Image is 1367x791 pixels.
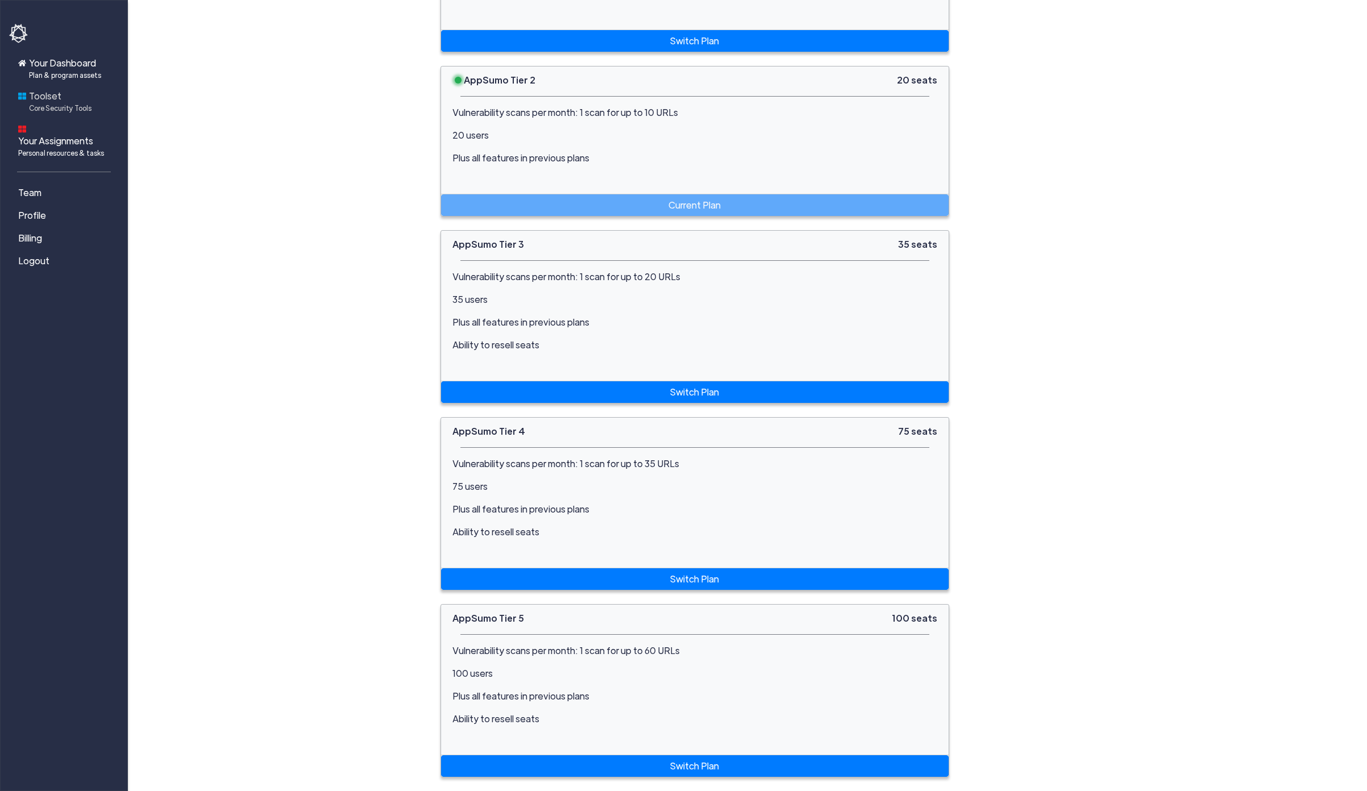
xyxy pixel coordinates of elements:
a: Billing [9,227,123,249]
span: Personal resources & tasks [18,148,104,158]
span: Profile [18,209,46,222]
span: Toolset [29,89,92,113]
p: Plus all features in previous plans [452,151,937,165]
iframe: Chat Widget [1172,668,1367,791]
a: AppSumo Tier 3 [452,238,524,250]
span: Core Security Tools [29,103,92,113]
a: AppSumo Tier 2 [464,74,535,86]
a: ToolsetCore Security Tools [9,85,123,118]
p: Vulnerability scans per month: 1 scan for up to 10 URLs [452,106,937,119]
a: 75 seats [898,424,937,438]
img: foundations-icon.svg [18,92,26,100]
p: Vulnerability scans per month: 1 scan for up to 35 URLs [452,457,937,471]
p: 75 users [452,480,937,493]
span: Your Dashboard [29,56,101,80]
span: Plan & program assets [29,70,101,80]
a: AppSumo Tier 5 [452,612,524,624]
a: Team [9,181,123,204]
a: Switch Plan [441,568,949,590]
p: 100 users [452,667,937,680]
p: 20 users [452,128,937,142]
a: Your DashboardPlan & program assets [9,52,123,85]
a: Logout [9,249,123,272]
span: Billing [18,231,42,245]
span: Logout [18,254,49,268]
span: Your Assignments [18,134,104,158]
p: Vulnerability scans per month: 1 scan for up to 20 URLs [452,270,937,284]
a: AppSumo Tier 4 [452,425,525,437]
img: home-icon.svg [18,59,26,67]
a: 100 seats [892,611,937,625]
p: Plus all features in previous plans [452,689,937,703]
a: Switch Plan [441,381,949,403]
p: Plus all features in previous plans [452,315,937,329]
p: Ability to resell seats [452,712,937,726]
img: havoc-shield-logo-white.png [9,24,30,43]
p: Plus all features in previous plans [452,502,937,516]
p: Ability to resell seats [452,525,937,539]
a: Your AssignmentsPersonal resources & tasks [9,118,123,163]
a: 20 seats [897,73,937,87]
a: Switch Plan [441,30,949,52]
p: Ability to resell seats [452,338,937,352]
span: Team [18,186,41,199]
p: 35 users [452,293,937,306]
a: Switch Plan [441,755,949,777]
img: dashboard-icon.svg [18,125,26,133]
a: 35 seats [898,238,937,251]
a: Profile [9,204,123,227]
p: Vulnerability scans per month: 1 scan for up to 60 URLs [452,644,937,657]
